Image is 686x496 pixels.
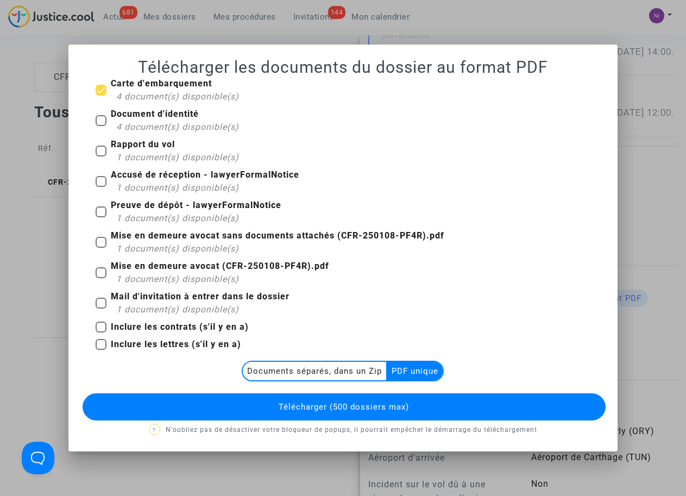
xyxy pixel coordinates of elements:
[111,169,299,180] b: Accusé de réception - lawyerFormalNotice
[111,339,241,349] b: Inclure les lettres (s'il y en a)
[116,122,239,132] span: 4 document(s) disponible(s)
[22,442,54,474] iframe: Help Scout Beacon - Open
[111,230,444,241] b: Mise en demeure avocat sans documents attachés (CFR-250108-PF4R).pdf
[111,322,249,332] b: Inclure les contrats (s'il y en a)
[243,362,387,380] multi-toggle-item: Documents séparés, dans un Zip
[111,291,289,302] b: Mail d'invitation à entrer dans le dossier
[116,183,239,193] span: 1 document(s) disponible(s)
[279,402,409,412] span: Télécharger (500 dossiers max)
[81,423,604,437] p: N'oubliez pas de désactiver votre bloqueur de popups, il pourrait empêcher le démarrage du téléch...
[153,427,156,433] span: ?
[116,304,239,315] span: 1 document(s) disponible(s)
[111,109,199,119] b: Document d'identité
[111,78,212,89] b: Carte d'embarquement
[111,261,329,271] b: Mise en demeure avocat (CFR-250108-PF4R).pdf
[116,91,239,102] span: 4 document(s) disponible(s)
[111,200,281,210] b: Preuve de dépôt - lawyerFormalNotice
[116,243,239,254] span: 1 document(s) disponible(s)
[83,393,605,420] button: Télécharger (500 dossiers max)
[81,58,604,77] h1: Télécharger les documents du dossier au format PDF
[116,152,239,162] span: 1 document(s) disponible(s)
[387,362,443,380] multi-toggle-item: PDF unique
[116,213,239,223] span: 1 document(s) disponible(s)
[116,274,239,284] span: 1 document(s) disponible(s)
[111,139,175,149] b: Rapport du vol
